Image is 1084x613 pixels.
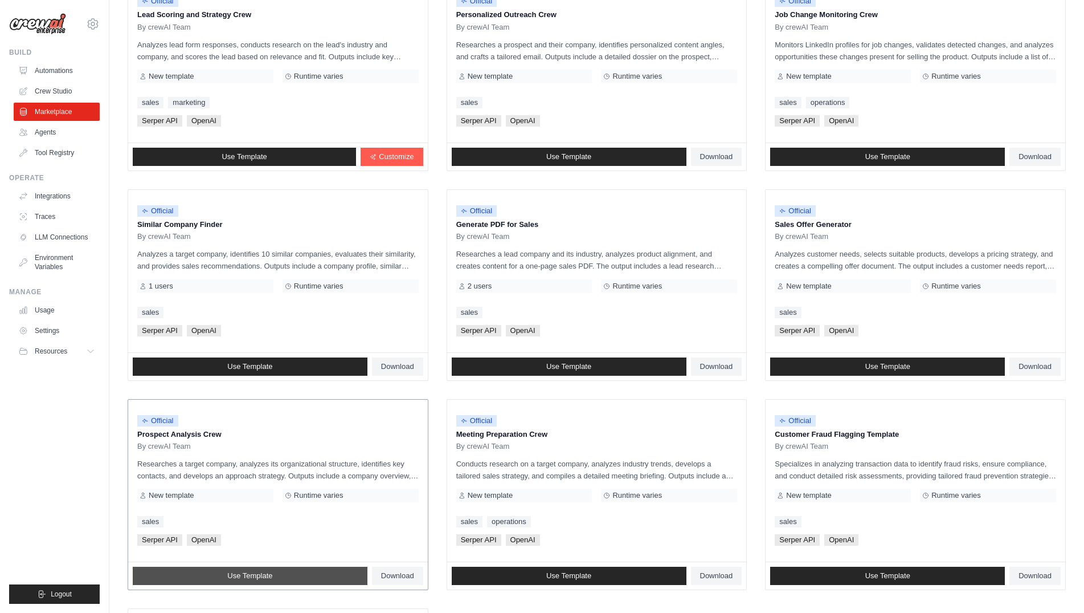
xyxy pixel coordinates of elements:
span: Serper API [137,325,182,336]
div: Build [9,48,100,57]
a: sales [775,516,801,527]
span: By crewAI Team [456,232,510,241]
span: Serper API [137,534,182,546]
a: Download [1009,567,1061,585]
a: Download [691,148,742,166]
span: Customize [379,152,414,161]
a: Settings [14,322,100,340]
span: Use Template [546,571,591,580]
a: LLM Connections [14,228,100,246]
span: Runtime varies [612,72,662,81]
span: Download [1018,571,1052,580]
a: Use Template [452,358,686,376]
a: Use Template [452,567,686,585]
a: Download [372,358,423,376]
a: sales [456,97,482,108]
span: Use Template [865,152,910,161]
span: Serper API [137,115,182,127]
span: Official [137,415,178,427]
span: New template [149,72,194,81]
span: Download [700,362,733,371]
p: Conducts research on a target company, analyzes industry trends, develops a tailored sales strate... [456,458,738,482]
span: OpenAI [824,325,858,336]
a: Agents [14,123,100,141]
a: Download [691,358,742,376]
a: Use Template [770,148,1005,166]
a: Traces [14,208,100,226]
span: By crewAI Team [456,442,510,451]
a: operations [806,97,850,108]
a: Tool Registry [14,144,100,162]
a: Customize [361,148,423,166]
a: Use Template [452,148,686,166]
a: sales [456,516,482,527]
span: New template [786,72,831,81]
span: Download [700,152,733,161]
span: Serper API [456,325,501,336]
span: Official [456,415,497,427]
a: Use Template [133,358,367,376]
span: By crewAI Team [775,442,828,451]
span: OpenAI [506,325,540,336]
a: marketing [168,97,210,108]
p: Analyzes a target company, identifies 10 similar companies, evaluates their similarity, and provi... [137,248,419,272]
span: OpenAI [506,115,540,127]
span: Official [775,205,816,217]
span: Runtime varies [294,282,343,291]
span: Runtime varies [294,491,343,500]
p: Generate PDF for Sales [456,219,738,230]
a: sales [456,307,482,318]
span: Runtime varies [612,491,662,500]
span: By crewAI Team [775,232,828,241]
p: Similar Company Finder [137,219,419,230]
span: Download [381,362,414,371]
p: Lead Scoring and Strategy Crew [137,9,419,21]
span: OpenAI [824,534,858,546]
span: New template [786,491,831,500]
span: By crewAI Team [137,442,191,451]
span: OpenAI [187,115,221,127]
p: Job Change Monitoring Crew [775,9,1056,21]
a: sales [137,307,163,318]
span: By crewAI Team [137,23,191,32]
span: Download [381,571,414,580]
p: Monitors LinkedIn profiles for job changes, validates detected changes, and analyzes opportunitie... [775,39,1056,63]
a: sales [137,516,163,527]
span: Serper API [456,115,501,127]
span: Use Template [227,362,272,371]
button: Logout [9,584,100,604]
a: Usage [14,301,100,319]
span: Serper API [775,325,820,336]
span: OpenAI [187,534,221,546]
span: Use Template [865,362,910,371]
a: Crew Studio [14,82,100,100]
span: Runtime varies [931,491,981,500]
span: Resources [35,347,67,356]
p: Researches a target company, analyzes its organizational structure, identifies key contacts, and ... [137,458,419,482]
a: Use Template [133,567,367,585]
a: Download [691,567,742,585]
a: Download [1009,148,1061,166]
span: Serper API [775,534,820,546]
a: sales [775,307,801,318]
a: Marketplace [14,103,100,121]
span: Serper API [456,534,501,546]
span: New template [786,282,831,291]
span: Runtime varies [612,282,662,291]
span: OpenAI [824,115,858,127]
a: Environment Variables [14,249,100,276]
span: By crewAI Team [775,23,828,32]
a: operations [487,516,531,527]
span: 1 users [149,282,173,291]
p: Analyzes lead form responses, conducts research on the lead's industry and company, and scores th... [137,39,419,63]
p: Personalized Outreach Crew [456,9,738,21]
a: Integrations [14,187,100,205]
span: By crewAI Team [456,23,510,32]
p: Customer Fraud Flagging Template [775,429,1056,440]
span: Runtime varies [294,72,343,81]
p: Analyzes customer needs, selects suitable products, develops a pricing strategy, and creates a co... [775,248,1056,272]
p: Sales Offer Generator [775,219,1056,230]
span: Runtime varies [931,72,981,81]
span: Official [137,205,178,217]
span: OpenAI [187,325,221,336]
